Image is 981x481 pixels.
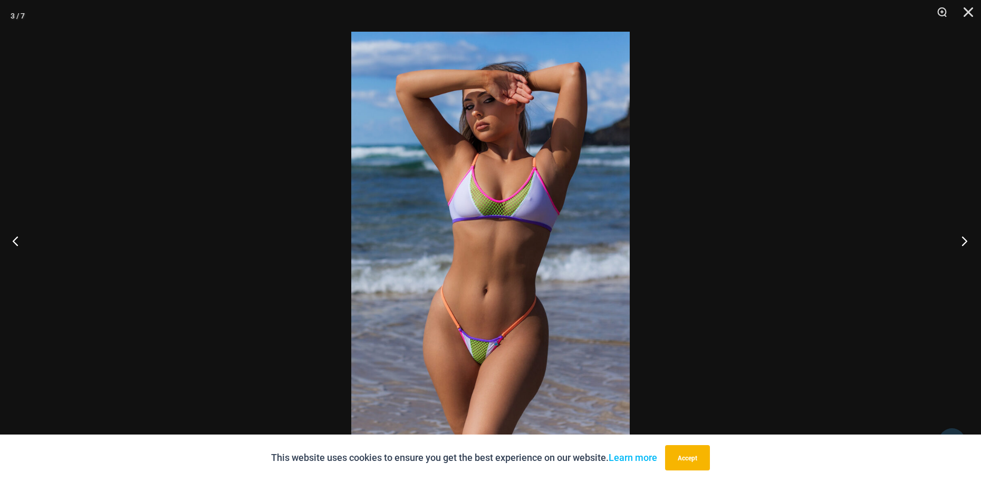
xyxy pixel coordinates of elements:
p: This website uses cookies to ensure you get the best experience on our website. [271,450,657,466]
img: Reckless Neon Crush Lime Crush 349 Crop Top 466 Thong 01 [351,32,630,449]
div: 3 / 7 [11,8,25,24]
button: Next [941,214,981,267]
a: Learn more [609,452,657,463]
button: Accept [665,445,710,470]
